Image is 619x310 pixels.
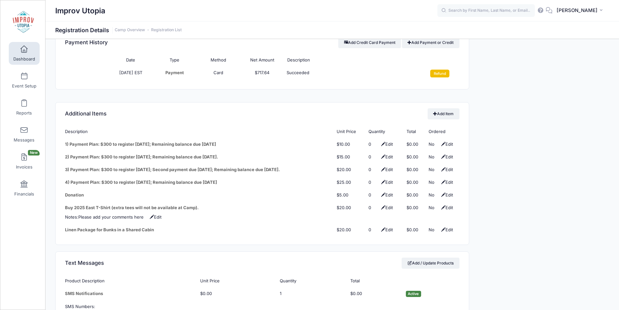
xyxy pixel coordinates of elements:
div: Click Pencil to edit... [368,141,378,148]
a: Event Setup [9,69,40,92]
td: 3) Payment Plan: $300 to register [DATE]; Second payment due [DATE]; Remaining balance due [DATE]. [65,163,333,176]
span: Financials [14,191,34,197]
th: Product Description [65,275,197,287]
img: Improv Utopia [11,10,35,34]
a: Reports [9,96,40,119]
h4: Additional Items [65,105,107,123]
td: [DATE] EST [109,67,153,81]
a: Camp Overview [115,28,145,33]
a: Add / Update Products [402,258,459,269]
td: $10.00 [334,138,366,151]
td: $0.00 [403,201,425,214]
div: No [429,154,438,160]
span: Edit [440,154,453,159]
td: $0.00 [403,223,425,236]
a: Messages [9,123,40,146]
a: InvoicesNew [9,150,40,173]
div: No [429,167,438,173]
h1: Improv Utopia [55,3,105,18]
th: Unit Price [334,125,366,138]
span: [PERSON_NAME] [557,7,598,14]
td: $717.64 [240,67,284,81]
span: Edit [440,192,453,197]
span: Edit [380,227,393,232]
span: Edit [440,227,453,232]
span: Edit [380,205,393,210]
span: Messages [14,137,34,143]
div: No [429,179,438,186]
td: $0.00 [403,189,425,201]
a: Improv Utopia [0,7,46,38]
span: Edit [440,167,453,172]
span: Active [406,291,421,297]
td: $5.00 [334,189,366,201]
div: Click Pencil to edit... [368,154,378,160]
span: Edit [380,154,393,159]
span: Edit [440,205,453,210]
td: Notes: [65,214,459,223]
div: Click Pencil to edit... [368,192,378,198]
td: $0.00 [403,176,425,189]
span: Dashboard [13,56,35,62]
span: Edit [380,192,393,197]
td: Succeeded [284,67,415,81]
span: Edit [440,142,453,147]
a: Financials [9,177,40,200]
span: Edit [440,180,453,185]
div: No [429,141,438,148]
th: Quantity [277,275,347,287]
td: 4) Payment Plan: $300 to register [DATE]; Remaining balance due [DATE] [65,176,333,189]
h1: Registration Details [55,27,182,34]
th: Description [284,54,415,67]
a: Dashboard [9,42,40,65]
td: $0.00 [403,138,425,151]
td: $20.00 [334,201,366,214]
td: $0.00 [403,163,425,176]
th: Method [197,54,240,67]
td: $15.00 [334,151,366,163]
th: Description [65,125,333,138]
span: Edit [380,167,393,172]
td: Donation [65,189,333,201]
span: Edit [145,214,161,220]
th: Type [153,54,197,67]
td: $0.00 [197,287,277,300]
span: Invoices [16,164,32,170]
td: $25.00 [334,176,366,189]
div: Click Pencil to edit... [78,214,144,221]
a: Registration List [151,28,182,33]
div: No [429,205,438,211]
button: [PERSON_NAME] [552,3,609,18]
h4: Payment History [65,33,108,52]
div: Click Pencil to edit... [368,227,378,233]
h4: Text Messages [65,254,104,272]
th: Unit Price [197,275,277,287]
td: Card [197,67,240,81]
input: Search by First Name, Last Name, or Email... [437,4,535,17]
td: $20.00 [334,223,366,236]
input: Refund [430,70,449,77]
a: Add Payment or Credit [402,37,459,48]
th: Ordered [425,125,459,138]
th: Quantity [365,125,403,138]
th: Total [347,275,403,287]
div: Click Pencil to edit... [368,179,378,186]
td: Payment [153,67,197,81]
td: Buy 2025 East T-Shirt (extra tees will not be available at Camp). [65,201,333,214]
td: 1) Payment Plan: $300 to register [DATE]; Remaining balance due [DATE] [65,138,333,151]
span: Edit [380,180,393,185]
td: $0.00 [347,287,403,300]
div: Click Pencil to edit... [280,290,290,297]
th: Net Amount [240,54,284,67]
td: 2) Payment Plan: $300 to register [DATE]; Remaining balance due [DATE]. [65,151,333,163]
td: $20.00 [334,163,366,176]
th: Date [109,54,153,67]
td: Linen Package for Bunks in a Shared Cabin [65,223,333,236]
span: Reports [16,110,32,116]
th: Total [403,125,425,138]
div: No [429,192,438,198]
div: Click Pencil to edit... [368,167,378,173]
td: SMS Notifications [65,287,197,300]
span: New [28,150,40,155]
div: No [429,227,438,233]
